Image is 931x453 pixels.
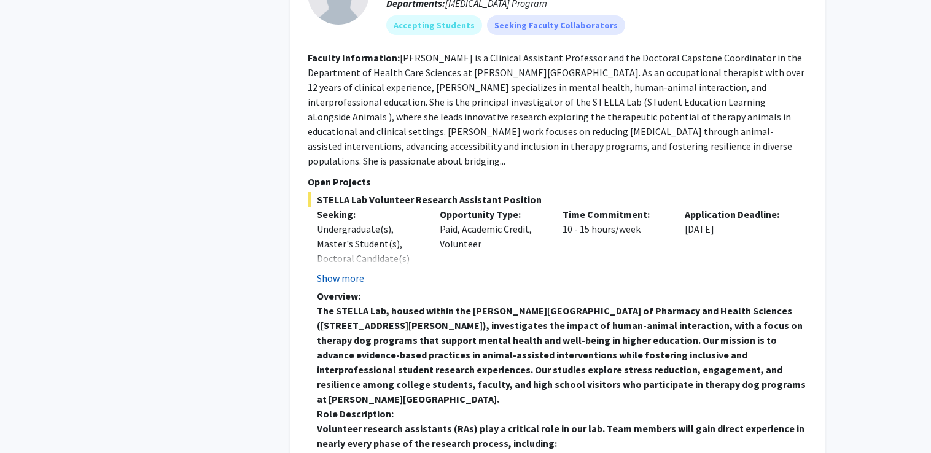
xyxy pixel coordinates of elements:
[685,207,789,222] p: Application Deadline:
[386,15,482,35] mat-chip: Accepting Students
[553,207,676,285] div: 10 - 15 hours/week
[430,207,553,285] div: Paid, Academic Credit, Volunteer
[308,52,400,64] b: Faculty Information:
[317,222,421,339] div: Undergraduate(s), Master's Student(s), Doctoral Candidate(s) (PhD, MD, DMD, PharmD, etc.), Postdo...
[563,207,667,222] p: Time Commitment:
[317,271,364,285] button: Show more
[487,15,625,35] mat-chip: Seeking Faculty Collaborators
[9,398,52,444] iframe: Chat
[440,207,544,222] p: Opportunity Type:
[308,174,808,189] p: Open Projects
[317,290,360,302] strong: Overview:
[317,207,421,222] p: Seeking:
[317,422,804,449] strong: Volunteer research assistants (RAs) play a critical role in our lab. Team members will gain direc...
[308,52,804,167] fg-read-more: [PERSON_NAME] is a Clinical Assistant Professor and the Doctoral Capstone Coordinator in the Depa...
[676,207,798,285] div: [DATE]
[317,408,394,420] strong: Role Description:
[317,304,806,405] strong: The STELLA Lab, housed within the [PERSON_NAME][GEOGRAPHIC_DATA] of Pharmacy and Health Sciences ...
[308,192,808,207] span: STELLA Lab Volunteer Research Assistant Position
